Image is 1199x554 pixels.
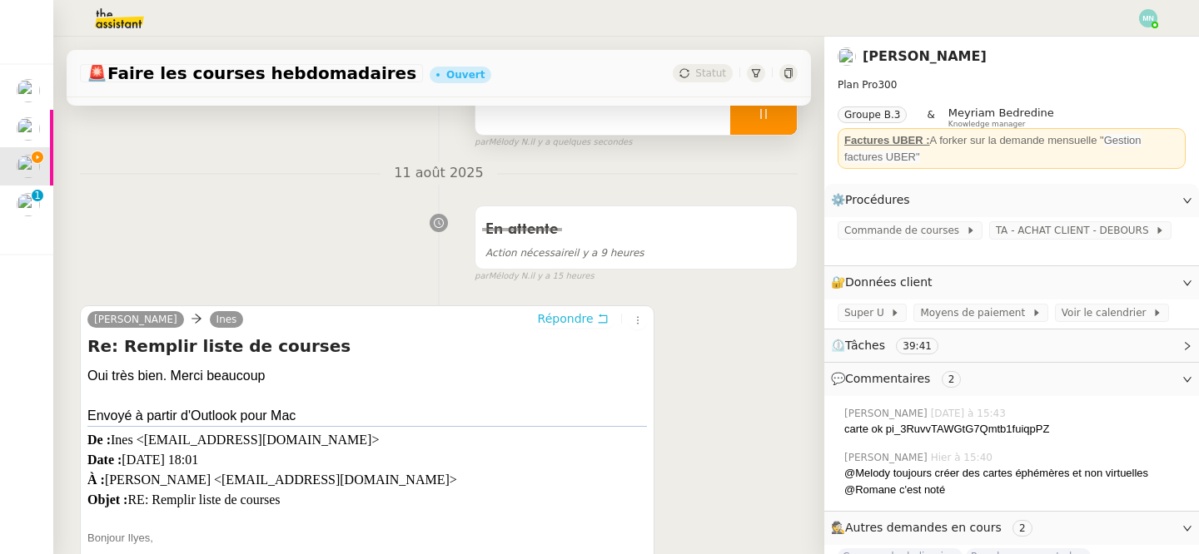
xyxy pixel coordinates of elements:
[844,465,1186,482] div: @Melody toujours créer des cartes éphémères et non virtuelles
[927,106,934,128] span: &
[87,312,184,327] a: [PERSON_NAME]
[1139,9,1157,27] img: svg
[845,193,910,206] span: Procédures
[87,472,105,487] b: À :
[87,492,127,507] b: Objet :
[475,270,489,284] span: par
[831,521,1039,534] span: 🕵️
[948,120,1026,129] span: Knowledge manager
[845,521,1002,534] span: Autres demandes en cours
[475,270,595,284] small: Mélody N.
[87,453,122,467] b: Date :
[381,162,496,185] span: 11 août 2025
[831,372,968,385] span: 💬
[948,106,1054,128] app-user-label: Knowledge manager
[844,132,1179,165] div: A forker sur la demande mensuelle "
[948,106,1054,119] span: Meyriam Bedredine
[831,190,918,210] span: ⚙️
[996,222,1156,239] span: TA - ACHAT CLIENT - DEBOURS
[87,426,647,530] div: Ines <[EMAIL_ADDRESS][DOMAIN_NAME]> [DATE] 18:01 [PERSON_NAME] <[EMAIL_ADDRESS][DOMAIN_NAME]> RE:...
[831,339,953,352] span: ⏲️
[17,155,40,178] img: users%2FSOpzwpywf0ff3GVMrjy6wZgYrbV2%2Favatar%2F1615313811401.jpeg
[485,222,558,237] span: En attente
[34,190,41,205] p: 1
[538,310,594,327] span: Répondre
[87,366,647,386] div: Oui très bien. Merci beaucoup
[845,372,930,385] span: Commentaires
[838,79,878,91] span: Plan Pro
[824,363,1199,395] div: 💬Commentaires 2
[485,247,644,259] span: il y a 9 heures
[920,304,1031,321] span: Moyens de paiement
[1062,304,1152,321] span: Voir le calendrier
[17,79,40,102] img: users%2F9mvJqJUvllffspLsQzytnd0Nt4c2%2Favatar%2F82da88e3-d90d-4e39-b37d-dcb7941179ae
[896,338,938,354] nz-tag: 39:41
[32,190,43,201] nz-badge-sup: 1
[824,266,1199,299] div: 🔐Données client
[838,106,907,123] nz-tag: Groupe B.3
[17,193,40,216] img: users%2F9mvJqJUvllffspLsQzytnd0Nt4c2%2Favatar%2F82da88e3-d90d-4e39-b37d-dcb7941179ae
[942,371,962,388] nz-tag: 2
[844,482,1186,498] div: @Romane c'est noté
[844,421,1186,438] div: carte ok pi_3RuvvTAWGtG7Qmtb1fuiqpPZ
[485,247,574,259] span: Action nécessaire
[838,47,856,66] img: users%2FSOpzwpywf0ff3GVMrjy6wZgYrbV2%2Favatar%2F1615313811401.jpeg
[844,134,930,146] u: Factures UBER :
[844,406,931,421] span: [PERSON_NAME]
[87,530,647,547] div: Bonjour Ilyes,
[87,65,416,82] span: Faire les courses hebdomadaires
[878,79,897,91] span: 300
[17,117,40,141] img: users%2FW7e7b233WjXBv8y9FJp8PJv22Cs1%2Favatar%2F21b3669d-5595-472e-a0ea-de11407c45ae
[216,314,237,325] span: Ines
[831,273,939,292] span: 🔐
[475,136,632,150] small: Mélody N.
[845,275,933,289] span: Données client
[844,450,931,465] span: [PERSON_NAME]
[532,309,614,328] button: Répondre
[863,48,987,64] a: [PERSON_NAME]
[695,67,726,79] span: Statut
[845,339,885,352] span: Tâches
[87,334,647,358] h4: Re: Remplir liste de courses
[446,70,485,80] div: Ouvert
[931,406,1009,421] span: [DATE] à 15:43
[824,184,1199,216] div: ⚙️Procédures
[87,63,107,83] span: 🚨
[844,304,890,321] span: Super U
[530,136,632,150] span: il y a quelques secondes
[87,406,647,426] p: Envoyé à partir d'Outlook pour Mac
[824,512,1199,544] div: 🕵️Autres demandes en cours 2
[931,450,996,465] span: Hier à 15:40
[824,329,1199,362] div: ⏲️Tâches 39:41
[475,136,489,150] span: par
[844,222,966,239] span: Commande de courses
[1012,520,1032,537] nz-tag: 2
[87,433,111,447] b: De :
[844,134,1142,163] span: Gestion factures UBER"
[530,270,594,284] span: il y a 15 heures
